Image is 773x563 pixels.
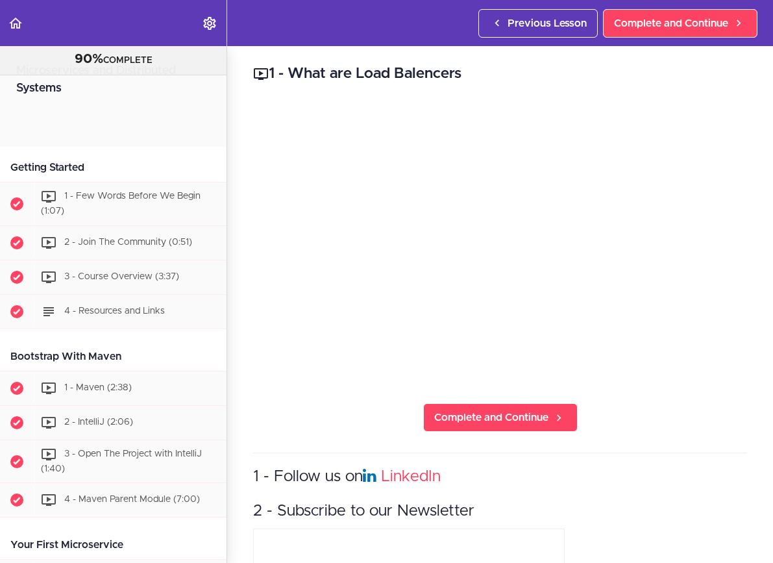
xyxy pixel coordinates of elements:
span: Previous Lesson [508,16,587,31]
svg: Back to course curriculum [8,16,23,31]
span: 3 - Course Overview (3:37) [64,272,179,281]
span: 4 - Resources and Links [64,307,165,316]
span: 3 - Open The Project with IntelliJ (1:40) [41,449,202,473]
h3: 1 - Follow us on [253,466,747,488]
span: 1 - Maven (2:38) [64,383,132,392]
iframe: Video Player [253,105,747,382]
span: 1 - Few Words Before We Begin (1:07) [41,192,201,216]
div: COMPLETE [16,51,210,68]
span: Complete and Continue [434,410,548,425]
span: 90% [75,53,103,66]
h2: 1 - What are Load Balencers [253,63,747,85]
h3: 2 - Subscribe to our Newsletter [253,501,747,522]
a: Complete and Continue [423,403,578,432]
a: Previous Lesson [478,9,598,38]
a: Complete and Continue [603,9,757,38]
a: LinkedIn [381,469,441,484]
svg: Settings Menu [202,16,217,31]
span: 4 - Maven Parent Module (7:00) [64,495,200,505]
span: 2 - IntelliJ (2:06) [64,418,133,427]
span: 2 - Join The Community (0:51) [64,238,192,247]
span: Complete and Continue [614,16,728,31]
